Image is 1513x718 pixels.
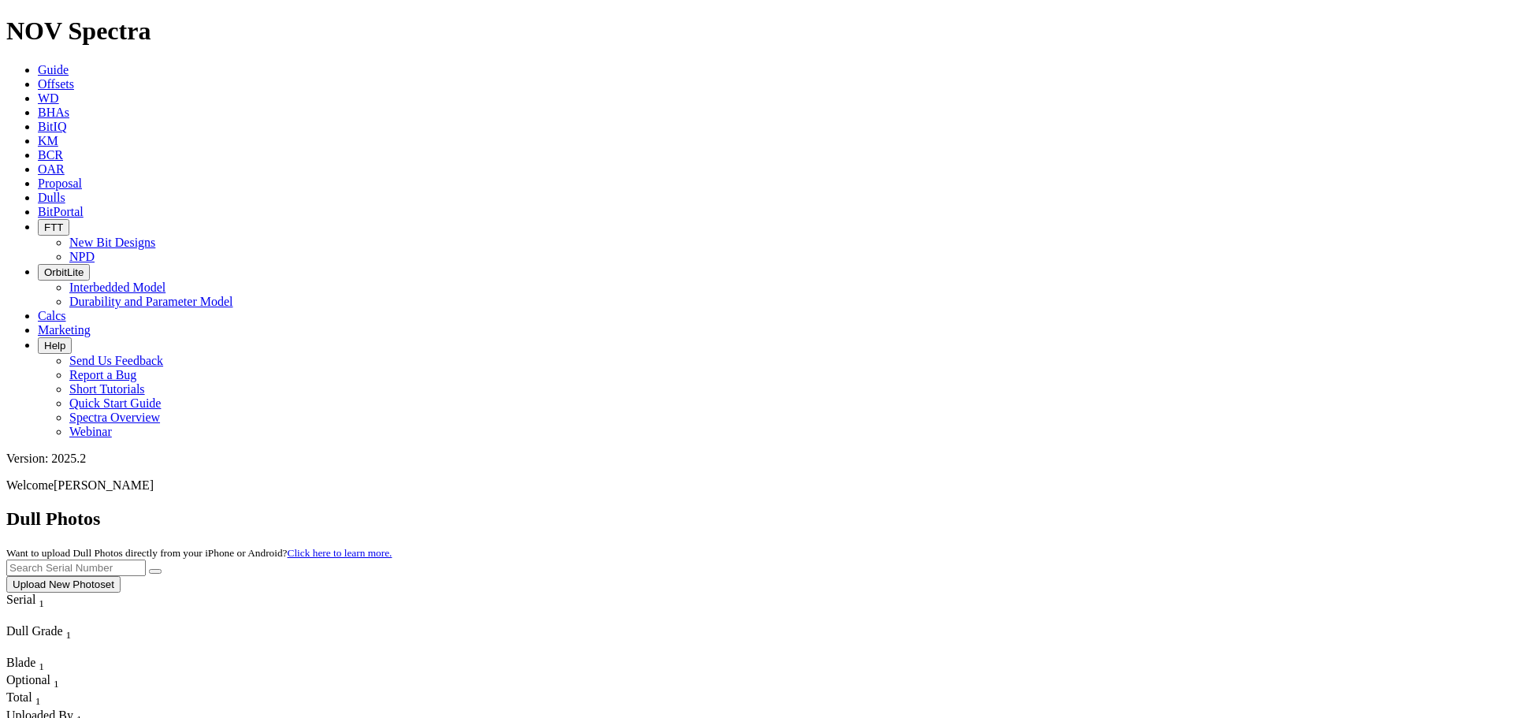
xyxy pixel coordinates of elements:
[6,452,1507,466] div: Version: 2025.2
[69,281,165,294] a: Interbedded Model
[38,205,84,218] a: BitPortal
[69,354,163,367] a: Send Us Feedback
[6,560,146,576] input: Search Serial Number
[54,673,59,686] span: Sort None
[38,191,65,204] a: Dulls
[38,162,65,176] a: OAR
[69,425,112,438] a: Webinar
[39,597,44,609] sub: 1
[66,629,72,641] sub: 1
[44,266,84,278] span: OrbitLite
[38,91,59,105] a: WD
[38,134,58,147] a: KM
[54,478,154,492] span: [PERSON_NAME]
[6,673,50,686] span: Optional
[6,610,73,624] div: Column Menu
[44,221,63,233] span: FTT
[6,656,35,669] span: Blade
[6,593,73,624] div: Sort None
[39,660,44,672] sub: 1
[69,236,155,249] a: New Bit Designs
[39,656,44,669] span: Sort None
[69,250,95,263] a: NPD
[38,309,66,322] a: Calcs
[69,396,161,410] a: Quick Start Guide
[6,478,1507,493] p: Welcome
[69,411,160,424] a: Spectra Overview
[38,323,91,337] a: Marketing
[288,547,392,559] a: Click here to learn more.
[6,547,392,559] small: Want to upload Dull Photos directly from your iPhone or Android?
[38,120,66,133] a: BitIQ
[6,642,117,656] div: Column Menu
[69,368,136,381] a: Report a Bug
[39,593,44,606] span: Sort None
[38,219,69,236] button: FTT
[69,382,145,396] a: Short Tutorials
[66,624,72,638] span: Sort None
[6,508,1507,530] h2: Dull Photos
[6,673,61,690] div: Sort None
[38,337,72,354] button: Help
[6,17,1507,46] h1: NOV Spectra
[6,656,61,673] div: Sort None
[6,690,61,708] div: Total Sort None
[69,295,233,308] a: Durability and Parameter Model
[6,673,61,690] div: Optional Sort None
[6,624,117,656] div: Sort None
[38,148,63,162] a: BCR
[6,593,35,606] span: Serial
[38,106,69,119] a: BHAs
[35,696,41,708] sub: 1
[6,690,32,704] span: Total
[6,576,121,593] button: Upload New Photoset
[54,678,59,690] sub: 1
[35,690,41,704] span: Sort None
[6,656,61,673] div: Blade Sort None
[38,63,69,76] a: Guide
[6,624,117,642] div: Dull Grade Sort None
[38,177,82,190] a: Proposal
[6,690,61,708] div: Sort None
[38,264,90,281] button: OrbitLite
[6,624,63,638] span: Dull Grade
[6,593,73,610] div: Serial Sort None
[44,340,65,352] span: Help
[38,77,74,91] a: Offsets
